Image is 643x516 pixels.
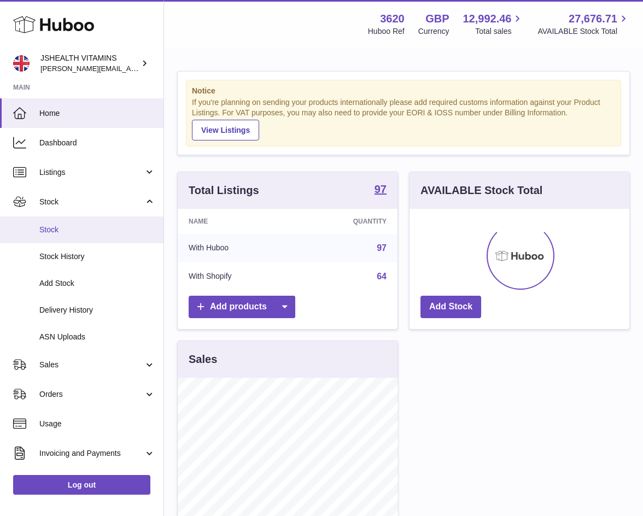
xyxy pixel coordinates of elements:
a: Add Stock [420,296,481,318]
div: If you're planning on sending your products internationally please add required customs informati... [192,97,615,140]
span: Stock History [39,251,155,262]
span: Stock [39,197,144,207]
div: Huboo Ref [368,26,405,37]
span: AVAILABLE Stock Total [537,26,630,37]
img: francesca@jshealthvitamins.com [13,55,30,72]
span: ASN Uploads [39,332,155,342]
div: JSHEALTH VITAMINS [40,53,139,74]
strong: 3620 [380,11,405,26]
a: 64 [377,272,387,281]
a: View Listings [192,120,259,140]
a: 27,676.71 AVAILABLE Stock Total [537,11,630,37]
span: Home [39,108,155,119]
strong: Notice [192,86,615,96]
span: [PERSON_NAME][EMAIL_ADDRESS][DOMAIN_NAME] [40,64,219,73]
span: Usage [39,419,155,429]
span: Sales [39,360,144,370]
td: With Huboo [178,234,296,262]
th: Quantity [296,209,398,234]
span: Orders [39,389,144,400]
td: With Shopify [178,262,296,291]
a: 12,992.46 Total sales [463,11,524,37]
span: Invoicing and Payments [39,448,144,459]
h3: Total Listings [189,183,259,198]
a: Log out [13,475,150,495]
span: 27,676.71 [569,11,617,26]
a: 97 [375,184,387,197]
h3: AVAILABLE Stock Total [420,183,542,198]
h3: Sales [189,352,217,367]
span: Total sales [475,26,524,37]
strong: GBP [425,11,449,26]
th: Name [178,209,296,234]
strong: 97 [375,184,387,195]
span: Add Stock [39,278,155,289]
a: Add products [189,296,295,318]
span: Listings [39,167,144,178]
div: Currency [418,26,449,37]
a: 97 [377,243,387,253]
span: Stock [39,225,155,235]
span: Dashboard [39,138,155,148]
span: 12,992.46 [463,11,511,26]
span: Delivery History [39,305,155,315]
